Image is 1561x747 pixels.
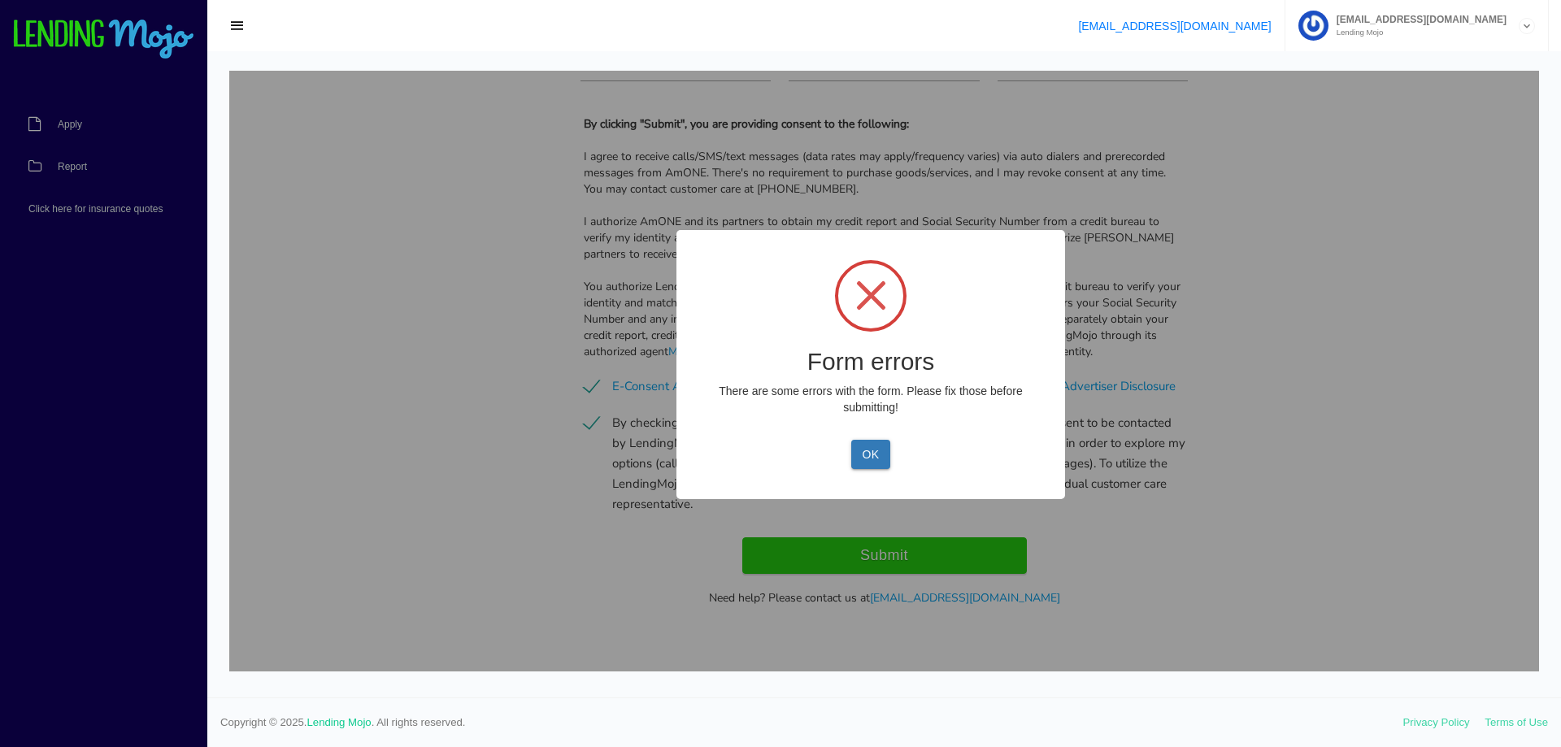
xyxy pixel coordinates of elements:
[58,119,82,129] span: Apply
[1328,28,1507,37] small: Lending Mojo
[1403,716,1470,728] a: Privacy Policy
[307,716,372,728] a: Lending Mojo
[1078,20,1271,33] a: [EMAIL_ADDRESS][DOMAIN_NAME]
[1328,15,1507,24] span: [EMAIL_ADDRESS][DOMAIN_NAME]
[461,312,822,345] p: There are some errors with the form. Please fix those before submitting!
[461,277,822,304] h2: Form errors
[622,369,660,398] button: OK
[220,714,1403,731] span: Copyright © 2025. . All rights reserved.
[1298,11,1328,41] img: Profile image
[1485,716,1548,728] a: Terms of Use
[28,204,163,214] span: Click here for insurance quotes
[12,20,195,60] img: logo-small.png
[58,162,87,172] span: Report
